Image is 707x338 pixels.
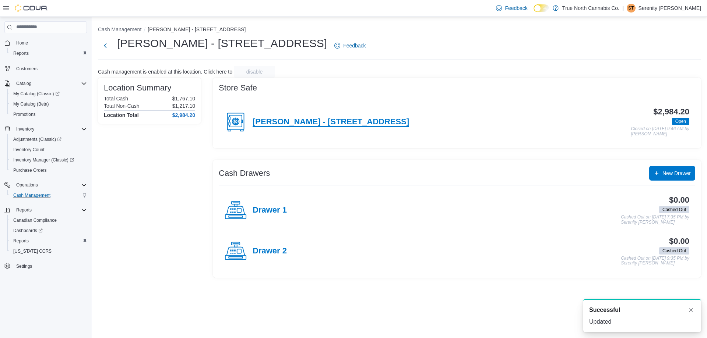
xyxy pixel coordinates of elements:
[10,49,32,58] a: Reports
[7,89,90,99] a: My Catalog (Classic)
[343,42,366,49] span: Feedback
[219,169,270,178] h3: Cash Drawers
[13,39,31,47] a: Home
[7,99,90,109] button: My Catalog (Beta)
[98,26,141,32] button: Cash Management
[13,248,52,254] span: [US_STATE] CCRS
[13,64,41,73] a: Customers
[13,147,45,153] span: Inventory Count
[1,261,90,271] button: Settings
[104,103,140,109] h6: Total Non-Cash
[148,26,246,32] button: [PERSON_NAME] - [STREET_ADDRESS]
[10,156,77,164] a: Inventory Manager (Classic)
[10,145,87,154] span: Inventory Count
[13,228,43,234] span: Dashboards
[13,91,60,97] span: My Catalog (Classic)
[13,167,47,173] span: Purchase Orders
[10,226,46,235] a: Dashboards
[659,247,689,255] span: Cashed Out
[662,206,686,213] span: Cashed Out
[98,69,232,75] p: Cash management is enabled at this location. Click here to
[627,4,636,13] div: Serenity Thomspon
[7,145,90,155] button: Inventory Count
[669,237,689,246] h3: $0.00
[7,48,90,58] button: Reports
[13,157,74,163] span: Inventory Manager (Classic)
[172,112,195,118] h4: $2,984.20
[253,246,287,256] h4: Drawer 2
[16,126,34,132] span: Inventory
[534,4,549,12] input: Dark Mode
[13,111,36,117] span: Promotions
[331,38,369,53] a: Feedback
[10,110,87,119] span: Promotions
[104,112,139,118] h4: Location Total
[13,181,41,189] button: Operations
[7,246,90,256] button: [US_STATE] CCRS
[16,81,31,86] span: Catalog
[13,50,29,56] span: Reports
[13,206,87,214] span: Reports
[10,110,39,119] a: Promotions
[1,180,90,190] button: Operations
[172,96,195,102] p: $1,767.10
[253,206,287,215] h4: Drawer 1
[621,256,689,266] p: Cashed Out on [DATE] 9:35 PM by Serenity [PERSON_NAME]
[10,100,87,108] span: My Catalog (Beta)
[16,263,32,269] span: Settings
[10,49,87,58] span: Reports
[1,78,90,89] button: Catalog
[13,261,87,271] span: Settings
[622,4,624,13] p: |
[13,181,87,189] span: Operations
[1,205,90,215] button: Reports
[1,63,90,74] button: Customers
[16,207,32,213] span: Reports
[589,306,620,314] span: Successful
[639,4,701,13] p: Serenity [PERSON_NAME]
[662,248,686,254] span: Cashed Out
[104,83,171,92] h3: Location Summary
[672,118,689,125] span: Open
[13,79,34,88] button: Catalog
[10,135,87,144] span: Adjustments (Classic)
[669,196,689,204] h3: $0.00
[219,83,257,92] h3: Store Safe
[628,4,634,13] span: ST
[13,38,87,47] span: Home
[1,124,90,134] button: Inventory
[16,40,28,46] span: Home
[7,215,90,225] button: Canadian Compliance
[659,206,689,213] span: Cashed Out
[7,109,90,120] button: Promotions
[13,206,35,214] button: Reports
[653,107,689,116] h3: $2,984.20
[662,170,691,177] span: New Drawer
[7,225,90,236] a: Dashboards
[7,236,90,246] button: Reports
[1,38,90,48] button: Home
[10,135,64,144] a: Adjustments (Classic)
[246,68,263,75] span: disable
[10,247,54,256] a: [US_STATE] CCRS
[10,191,53,200] a: Cash Management
[10,236,87,245] span: Reports
[686,306,695,314] button: Dismiss toast
[117,36,327,51] h1: [PERSON_NAME] - [STREET_ADDRESS]
[13,192,50,198] span: Cash Management
[13,262,35,271] a: Settings
[13,238,29,244] span: Reports
[15,4,48,12] img: Cova
[10,247,87,256] span: Washington CCRS
[104,96,128,102] h6: Total Cash
[7,134,90,145] a: Adjustments (Classic)
[631,127,689,136] p: Closed on [DATE] 9:46 AM by [PERSON_NAME]
[234,66,275,78] button: disable
[16,182,38,188] span: Operations
[7,190,90,200] button: Cash Management
[13,125,37,134] button: Inventory
[10,166,87,175] span: Purchase Orders
[7,165,90,175] button: Purchase Orders
[253,117,409,127] h4: [PERSON_NAME] - [STREET_ADDRESS]
[10,216,87,225] span: Canadian Compliance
